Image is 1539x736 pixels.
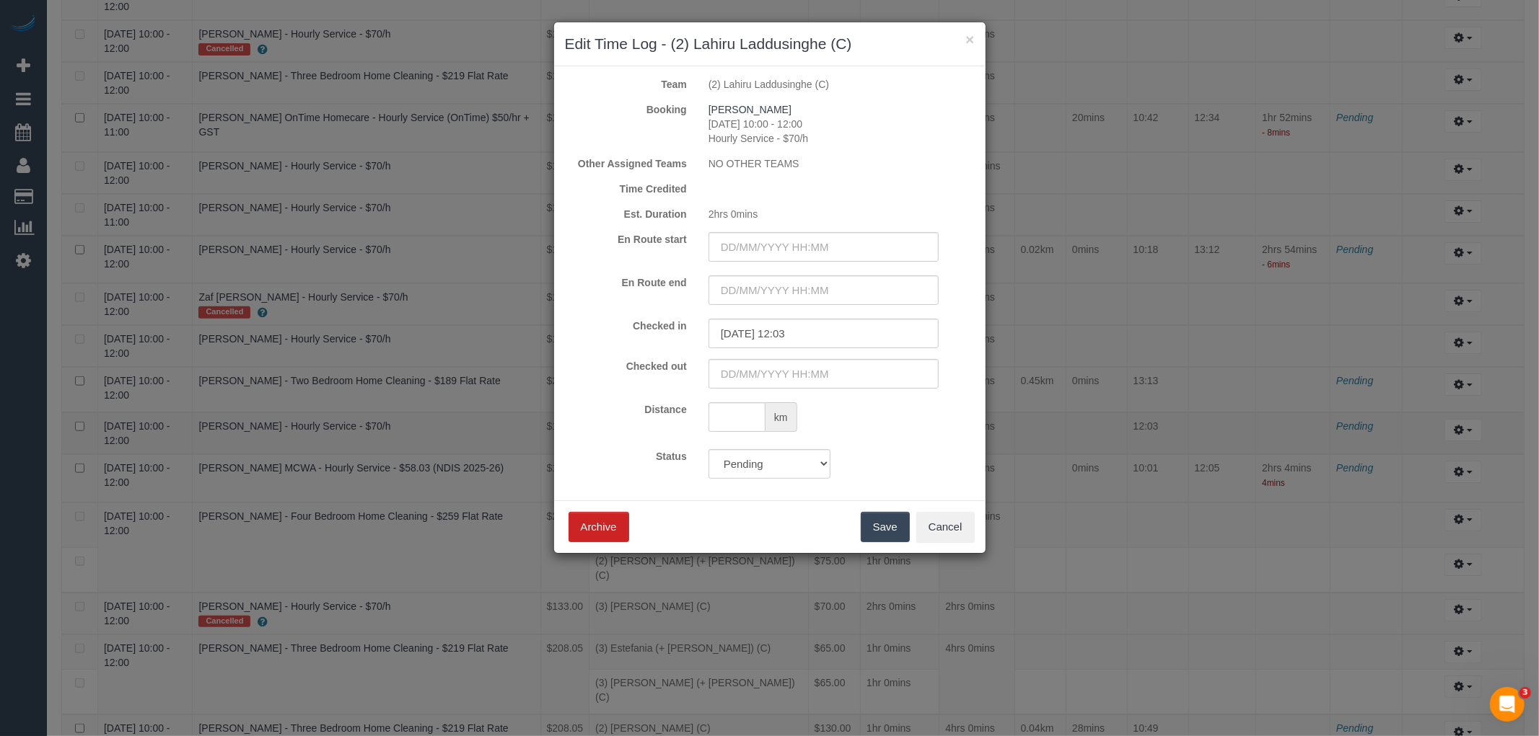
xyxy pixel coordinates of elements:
label: En Route start [554,232,698,247]
span: 3 [1520,687,1531,699]
button: Cancel [916,512,975,542]
div: [DATE] 10:00 - 12:00 Hourly Service - $70/h [698,102,986,146]
label: Team [554,77,698,92]
label: En Route end [554,275,698,290]
button: Save [861,512,910,542]
label: Est. Duration [554,207,698,221]
label: Status [554,449,698,464]
div: 2hrs 0mins [698,207,986,221]
button: × [965,32,974,47]
h3: Edit Time Log - (2) Lahiru Laddusinghe (C) [565,33,975,55]
input: DD/MM/YYYY HH:MM [709,275,939,305]
a: [PERSON_NAME] [709,104,792,115]
div: NO OTHER TEAMS [698,156,986,171]
input: DD/MM/YYYY HH:MM [709,359,939,389]
label: Checked in [554,319,698,333]
label: Other Assigned Teams [554,156,698,171]
span: km [766,402,797,432]
button: Archive [569,512,629,542]
input: DD/MM/YYYY HH:MM [709,232,939,262]
label: Checked out [554,359,698,373]
sui-modal: Edit Time Log - (2) Lahiru Laddusinghe (C) [554,22,986,553]
iframe: Intercom live chat [1490,687,1525,722]
label: Distance [554,402,698,417]
label: Booking [554,102,698,117]
label: Time Credited [554,182,698,196]
input: DD/MM/YYYY HH:MM [709,319,939,348]
div: (2) Lahiru Laddusinghe (C) [698,77,986,92]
